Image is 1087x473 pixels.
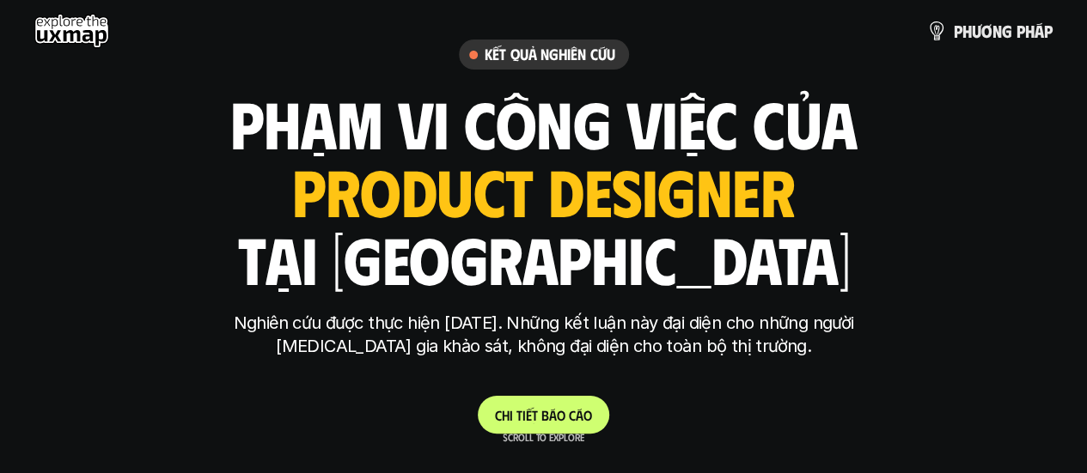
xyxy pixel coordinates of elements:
span: h [1025,21,1035,40]
p: Scroll to explore [503,431,584,443]
span: ơ [981,21,992,40]
span: á [1035,21,1044,40]
h1: phạm vi công việc của [230,87,858,159]
span: á [549,407,557,423]
span: p [1017,21,1025,40]
h1: tại [GEOGRAPHIC_DATA] [237,222,850,294]
span: b [541,407,549,423]
span: c [569,407,576,423]
span: t [532,407,538,423]
span: h [502,407,510,423]
span: p [954,21,962,40]
span: o [557,407,565,423]
a: Chitiếtbáocáo [478,396,609,434]
span: ư [972,21,981,40]
span: i [510,407,513,423]
a: phươngpháp [926,14,1053,48]
p: Nghiên cứu được thực hiện [DATE]. Những kết luận này đại diện cho những người [MEDICAL_DATA] gia ... [222,312,866,358]
span: g [1002,21,1012,40]
span: n [992,21,1002,40]
span: i [522,407,526,423]
span: h [962,21,972,40]
h6: Kết quả nghiên cứu [485,45,615,64]
span: ế [526,407,532,423]
span: p [1044,21,1053,40]
span: á [576,407,583,423]
span: C [495,407,502,423]
span: o [583,407,592,423]
span: t [516,407,522,423]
